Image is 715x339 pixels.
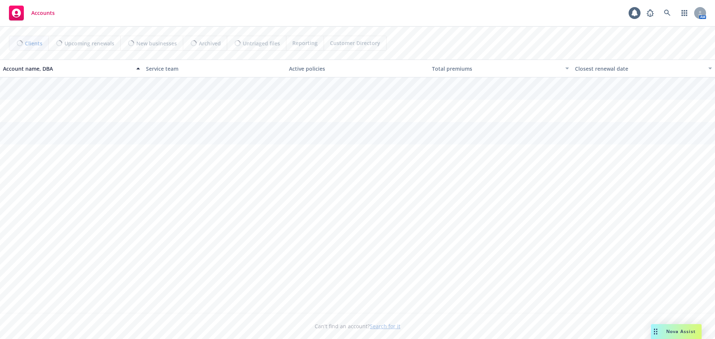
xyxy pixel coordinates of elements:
button: Closest renewal date [572,60,715,77]
span: Nova Assist [666,328,696,335]
div: Service team [146,65,283,73]
button: Service team [143,60,286,77]
a: Accounts [6,3,58,23]
a: Search for it [370,323,400,330]
div: Account name, DBA [3,65,132,73]
div: Active policies [289,65,426,73]
a: Report a Bug [643,6,658,20]
div: Closest renewal date [575,65,704,73]
div: Total premiums [432,65,561,73]
span: Customer Directory [330,39,380,47]
a: Switch app [677,6,692,20]
button: Nova Assist [651,324,702,339]
button: Total premiums [429,60,572,77]
span: Accounts [31,10,55,16]
a: Search [660,6,675,20]
span: Archived [199,39,221,47]
span: Clients [25,39,42,47]
span: Can't find an account? [315,322,400,330]
span: Upcoming renewals [64,39,114,47]
span: Reporting [292,39,318,47]
div: Drag to move [651,324,660,339]
span: Untriaged files [243,39,280,47]
span: New businesses [136,39,177,47]
button: Active policies [286,60,429,77]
